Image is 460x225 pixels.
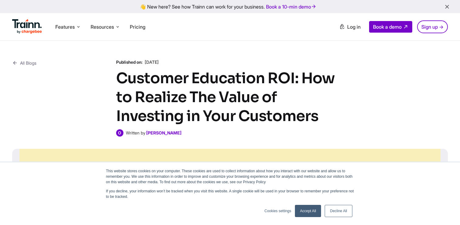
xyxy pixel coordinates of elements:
img: Trainn Logo [12,19,42,34]
a: Accept All [295,205,321,217]
p: If you decline, your information won’t be tracked when you visit this website. A single cookie wi... [106,188,354,199]
a: Decline All [325,205,352,217]
h1: Customer Education ROI: How to Realize The Value of Investing in Your Customers [116,69,344,126]
span: O [116,129,123,137]
a: Pricing [130,24,145,30]
span: Written by [126,130,145,135]
a: Sign up → [417,20,448,33]
p: This website stores cookies on your computer. These cookies are used to collect information about... [106,168,354,185]
span: [DATE] [145,59,159,65]
a: All Blogs [12,59,36,67]
span: Features [55,23,75,30]
span: Log in [347,24,361,30]
div: 👋 New here? See how Trainn can work for your business. [4,4,456,9]
a: Book a demo [369,21,412,33]
a: Book a 10-min demo [265,2,318,11]
b: Published on: [116,59,143,65]
span: Book a demo [373,24,402,30]
a: [PERSON_NAME] [146,130,182,135]
span: Resources [91,23,114,30]
a: Cookies settings [265,208,291,214]
a: Log in [336,21,364,32]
